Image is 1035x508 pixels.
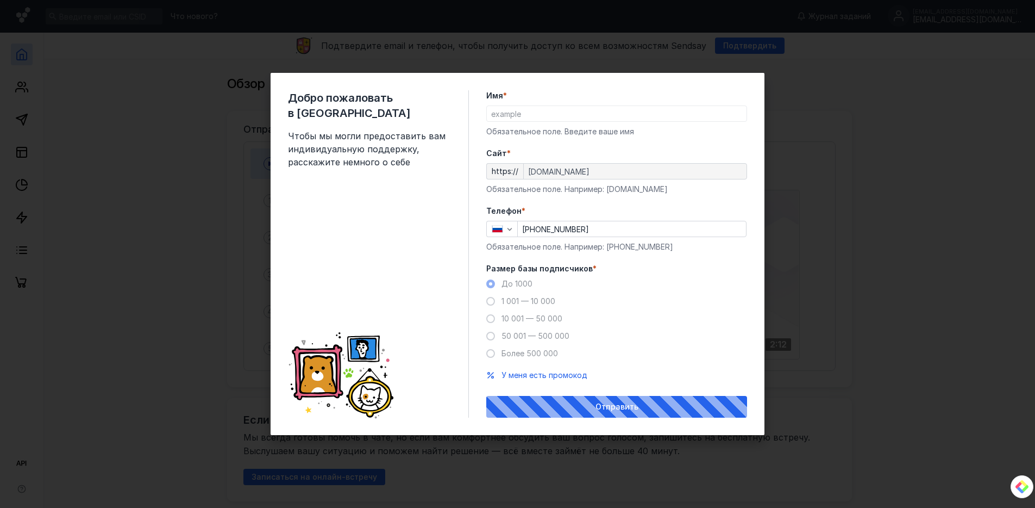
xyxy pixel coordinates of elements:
div: Обязательное поле. Например: [PHONE_NUMBER] [486,241,747,252]
span: Cайт [486,148,507,159]
div: Обязательное поле. Введите ваше имя [486,126,747,137]
span: Размер базы подписчиков [486,263,593,274]
span: Имя [486,90,503,101]
span: Добро пожаловать в [GEOGRAPHIC_DATA] [288,90,451,121]
div: Обязательное поле. Например: [DOMAIN_NAME] [486,184,747,195]
button: У меня есть промокод [501,370,587,381]
span: Чтобы мы могли предоставить вам индивидуальную поддержку, расскажите немного о себе [288,129,451,169]
span: У меня есть промокод [501,370,587,380]
span: Телефон [486,206,522,216]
